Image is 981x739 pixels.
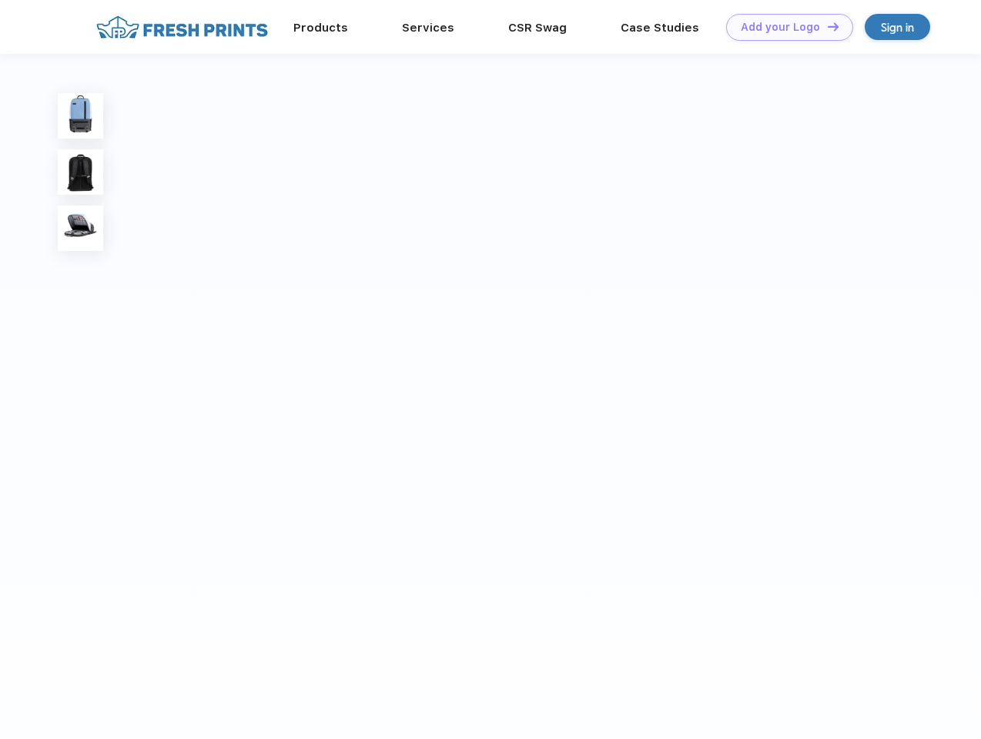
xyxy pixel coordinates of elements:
[92,14,273,41] img: fo%20logo%202.webp
[881,18,914,36] div: Sign in
[58,206,103,251] img: func=resize&h=100
[293,21,348,35] a: Products
[741,21,820,34] div: Add your Logo
[828,22,839,31] img: DT
[865,14,930,40] a: Sign in
[58,93,103,139] img: func=resize&h=100
[58,149,103,195] img: func=resize&h=100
